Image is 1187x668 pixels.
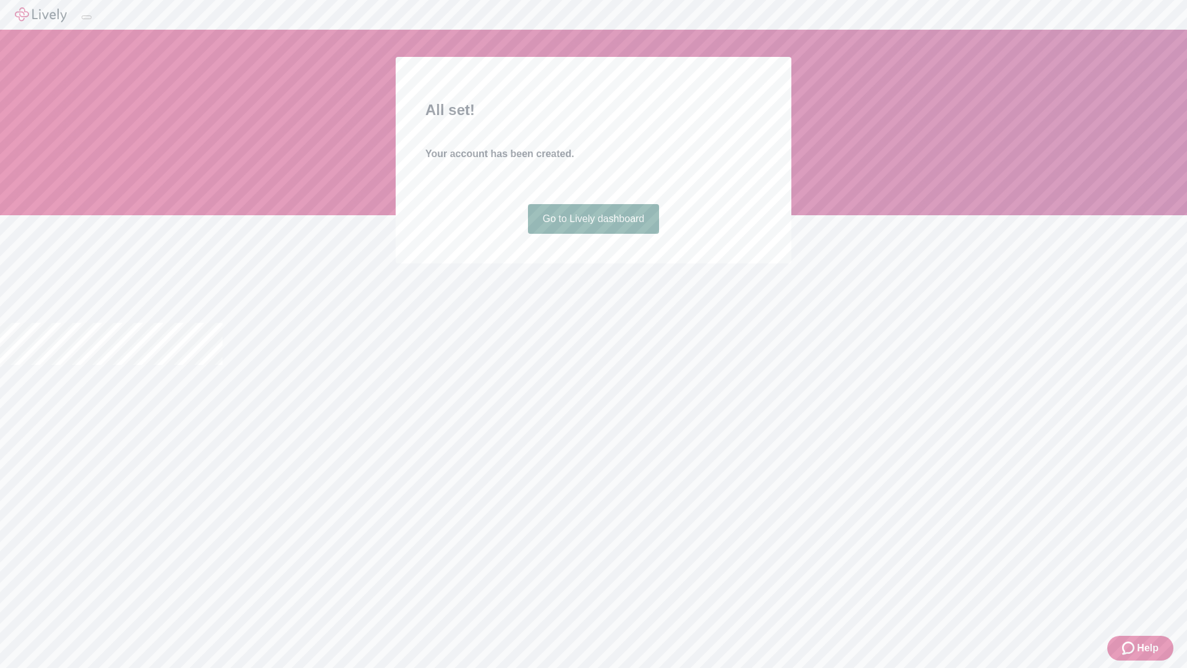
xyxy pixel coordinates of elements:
[425,147,762,161] h4: Your account has been created.
[425,99,762,121] h2: All set!
[82,15,91,19] button: Log out
[528,204,660,234] a: Go to Lively dashboard
[1122,641,1137,656] svg: Zendesk support icon
[1107,636,1173,661] button: Zendesk support iconHelp
[15,7,67,22] img: Lively
[1137,641,1159,656] span: Help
